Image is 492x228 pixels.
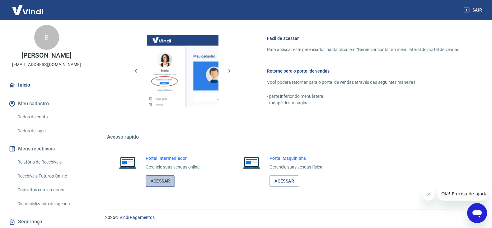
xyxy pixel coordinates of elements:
[146,175,175,187] a: Acessar
[267,79,461,86] p: Você poderá retornar para o portal de vendas através das seguintes maneiras:
[34,25,59,50] div: B
[4,4,52,9] span: Olá! Precisa de ajuda?
[267,68,461,74] h6: Retorne para o portal de vendas
[462,4,485,16] button: Sair
[12,61,81,68] p: [EMAIL_ADDRESS][DOMAIN_NAME]
[105,214,477,221] p: 2025 ©
[15,125,86,137] a: Dados de login
[7,142,86,156] button: Meus recebíveis
[267,100,461,106] p: - rodapé desta página
[146,164,201,170] p: Gerencie suas vendas online.
[146,155,201,161] h6: Portal Intermediador
[15,197,86,210] a: Disponibilização de agenda
[115,155,141,170] img: Imagem de um notebook aberto
[15,156,86,169] a: Relatório de Recebíveis
[21,52,71,59] p: [PERSON_NAME]
[147,35,218,107] img: Imagem da dashboard mostrando o botão de gerenciar conta na sidebar no lado esquerdo
[438,187,487,201] iframe: Mensagem da empresa
[269,175,299,187] a: Acessar
[467,203,487,223] iframe: Botão para abrir a janela de mensagens
[423,188,435,201] iframe: Fechar mensagem
[107,134,476,140] h5: Acesso rápido
[267,35,461,41] h6: Fácil de acessar
[7,0,48,19] img: Vindi
[15,183,86,196] a: Contratos com credores
[267,46,461,53] p: Para acessar este gerenciador, basta clicar em “Gerenciar conta” no menu lateral do portal de ven...
[238,155,265,170] img: Imagem de um notebook aberto
[15,111,86,123] a: Dados da conta
[269,155,324,161] h6: Portal Maquininha
[7,97,86,111] button: Meu cadastro
[7,78,86,92] a: Início
[269,164,324,170] p: Gerencie suas vendas física.
[119,215,155,220] a: Vindi Pagamentos
[15,170,86,183] a: Recebíveis Futuros Online
[267,93,461,100] p: - parte inferior do menu lateral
